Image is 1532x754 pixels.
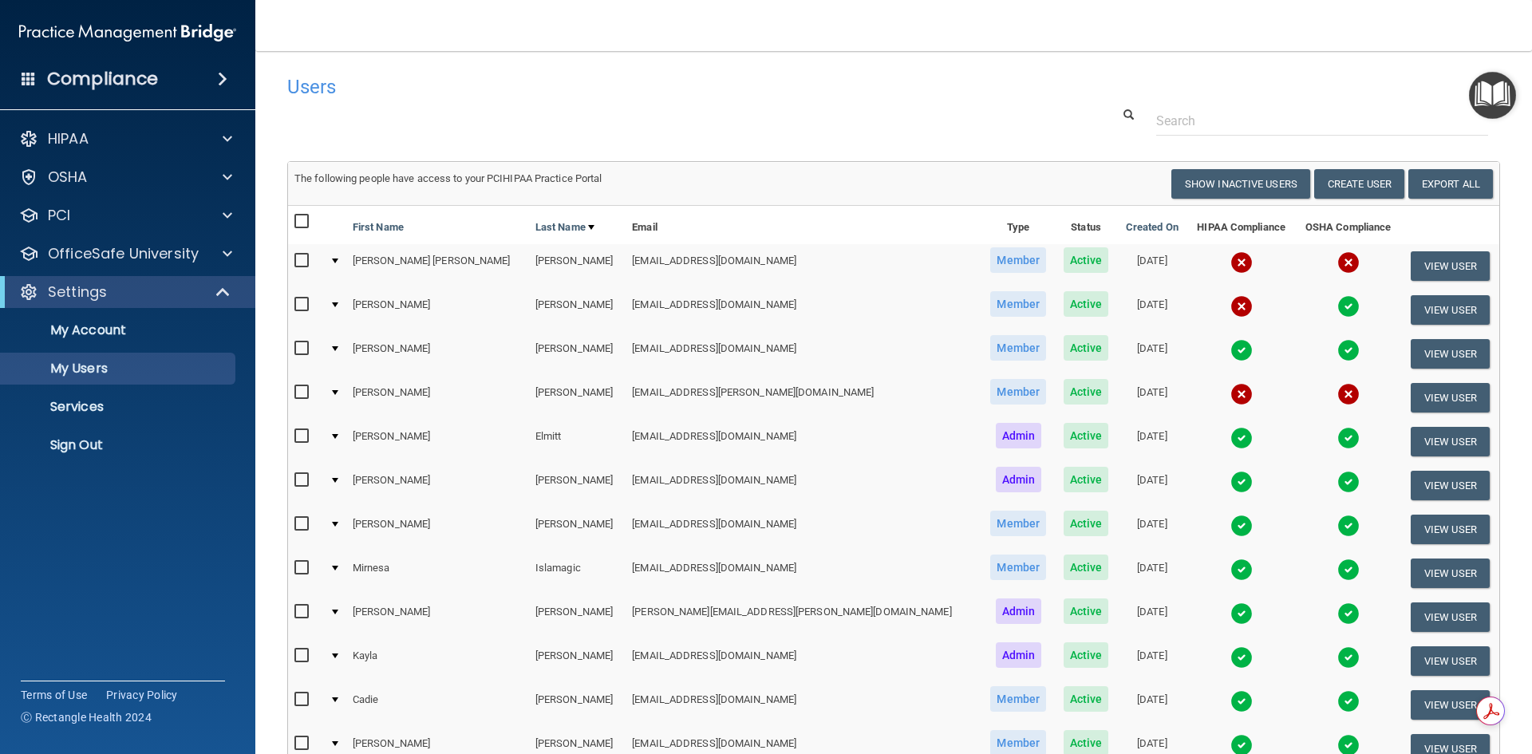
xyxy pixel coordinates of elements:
[1411,559,1490,588] button: View User
[529,244,626,288] td: [PERSON_NAME]
[1064,467,1109,492] span: Active
[990,379,1046,405] span: Member
[1337,295,1360,318] img: tick.e7d51cea.svg
[1314,169,1404,199] button: Create User
[1408,169,1493,199] a: Export All
[996,598,1042,624] span: Admin
[1230,559,1253,581] img: tick.e7d51cea.svg
[626,332,981,376] td: [EMAIL_ADDRESS][DOMAIN_NAME]
[1337,559,1360,581] img: tick.e7d51cea.svg
[529,332,626,376] td: [PERSON_NAME]
[529,639,626,683] td: [PERSON_NAME]
[1117,639,1187,683] td: [DATE]
[346,639,529,683] td: Kayla
[1064,686,1109,712] span: Active
[626,376,981,420] td: [EMAIL_ADDRESS][PERSON_NAME][DOMAIN_NAME]
[1064,335,1109,361] span: Active
[1256,641,1513,705] iframe: Drift Widget Chat Controller
[990,291,1046,317] span: Member
[626,595,981,639] td: [PERSON_NAME][EMAIL_ADDRESS][PERSON_NAME][DOMAIN_NAME]
[10,399,228,415] p: Services
[1117,244,1187,288] td: [DATE]
[19,129,232,148] a: HIPAA
[626,464,981,507] td: [EMAIL_ADDRESS][DOMAIN_NAME]
[1230,427,1253,449] img: tick.e7d51cea.svg
[1230,646,1253,669] img: tick.e7d51cea.svg
[294,172,602,184] span: The following people have access to your PCIHIPAA Practice Portal
[529,464,626,507] td: [PERSON_NAME]
[626,639,981,683] td: [EMAIL_ADDRESS][DOMAIN_NAME]
[529,683,626,727] td: [PERSON_NAME]
[1337,471,1360,493] img: tick.e7d51cea.svg
[1411,690,1490,720] button: View User
[1411,427,1490,456] button: View User
[287,77,985,97] h4: Users
[19,244,232,263] a: OfficeSafe University
[1117,420,1187,464] td: [DATE]
[346,595,529,639] td: [PERSON_NAME]
[996,423,1042,448] span: Admin
[346,376,529,420] td: [PERSON_NAME]
[1411,295,1490,325] button: View User
[353,218,404,237] a: First Name
[529,551,626,595] td: Islamagic
[346,288,529,332] td: [PERSON_NAME]
[1064,642,1109,668] span: Active
[529,376,626,420] td: [PERSON_NAME]
[981,206,1055,244] th: Type
[990,555,1046,580] span: Member
[1469,72,1516,119] button: Open Resource Center
[535,218,594,237] a: Last Name
[1064,247,1109,273] span: Active
[21,709,152,725] span: Ⓒ Rectangle Health 2024
[1117,683,1187,727] td: [DATE]
[626,683,981,727] td: [EMAIL_ADDRESS][DOMAIN_NAME]
[1064,423,1109,448] span: Active
[346,464,529,507] td: [PERSON_NAME]
[1117,595,1187,639] td: [DATE]
[529,420,626,464] td: Elmitt
[1411,471,1490,500] button: View User
[19,282,231,302] a: Settings
[346,507,529,551] td: [PERSON_NAME]
[21,687,87,703] a: Terms of Use
[19,206,232,225] a: PCI
[346,332,529,376] td: [PERSON_NAME]
[1117,464,1187,507] td: [DATE]
[990,511,1046,536] span: Member
[1117,507,1187,551] td: [DATE]
[1230,339,1253,361] img: tick.e7d51cea.svg
[1230,471,1253,493] img: tick.e7d51cea.svg
[1117,376,1187,420] td: [DATE]
[48,168,88,187] p: OSHA
[1230,690,1253,713] img: tick.e7d51cea.svg
[990,335,1046,361] span: Member
[1187,206,1296,244] th: HIPAA Compliance
[1411,383,1490,413] button: View User
[1337,383,1360,405] img: cross.ca9f0e7f.svg
[529,595,626,639] td: [PERSON_NAME]
[1064,379,1109,405] span: Active
[1230,602,1253,625] img: tick.e7d51cea.svg
[626,551,981,595] td: [EMAIL_ADDRESS][DOMAIN_NAME]
[346,551,529,595] td: Mirnesa
[626,244,981,288] td: [EMAIL_ADDRESS][DOMAIN_NAME]
[10,437,228,453] p: Sign Out
[48,282,107,302] p: Settings
[996,467,1042,492] span: Admin
[990,247,1046,273] span: Member
[1126,218,1179,237] a: Created On
[1295,206,1400,244] th: OSHA Compliance
[1230,515,1253,537] img: tick.e7d51cea.svg
[1230,383,1253,405] img: cross.ca9f0e7f.svg
[48,206,70,225] p: PCI
[529,288,626,332] td: [PERSON_NAME]
[1064,511,1109,536] span: Active
[1337,515,1360,537] img: tick.e7d51cea.svg
[1064,291,1109,317] span: Active
[626,420,981,464] td: [EMAIL_ADDRESS][DOMAIN_NAME]
[10,361,228,377] p: My Users
[1117,551,1187,595] td: [DATE]
[1230,295,1253,318] img: cross.ca9f0e7f.svg
[1411,602,1490,632] button: View User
